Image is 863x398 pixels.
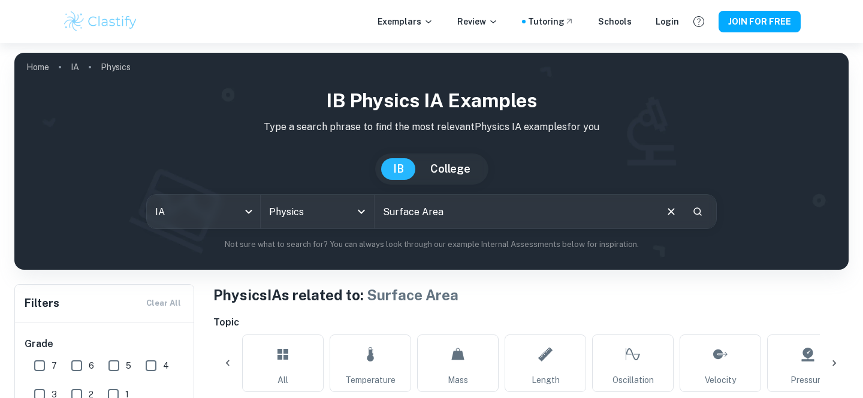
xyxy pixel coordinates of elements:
[62,10,138,34] img: Clastify logo
[24,120,839,134] p: Type a search phrase to find the most relevant Physics IA examples for you
[52,359,57,372] span: 7
[528,15,574,28] a: Tutoring
[532,373,560,387] span: Length
[378,15,433,28] p: Exemplars
[687,201,708,222] button: Search
[25,295,59,312] h6: Filters
[277,373,288,387] span: All
[213,284,849,306] h1: Physics IAs related to:
[101,61,131,74] p: Physics
[126,359,131,372] span: 5
[345,373,396,387] span: Temperature
[457,15,498,28] p: Review
[705,373,736,387] span: Velocity
[375,195,655,228] input: E.g. harmonic motion analysis, light diffraction experiments, sliding objects down a ramp...
[367,287,458,303] span: Surface Area
[147,195,260,228] div: IA
[71,59,79,76] a: IA
[163,359,169,372] span: 4
[719,11,801,32] button: JOIN FOR FREE
[353,203,370,220] button: Open
[612,373,654,387] span: Oscillation
[656,15,679,28] a: Login
[14,53,849,270] img: profile cover
[381,158,416,180] button: IB
[598,15,632,28] a: Schools
[689,11,709,32] button: Help and Feedback
[213,315,849,330] h6: Topic
[26,59,49,76] a: Home
[448,373,468,387] span: Mass
[660,200,683,223] button: Clear
[24,239,839,251] p: Not sure what to search for? You can always look through our example Internal Assessments below f...
[89,359,94,372] span: 6
[790,373,825,387] span: Pressure
[24,86,839,115] h1: IB Physics IA examples
[418,158,482,180] button: College
[25,337,185,351] h6: Grade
